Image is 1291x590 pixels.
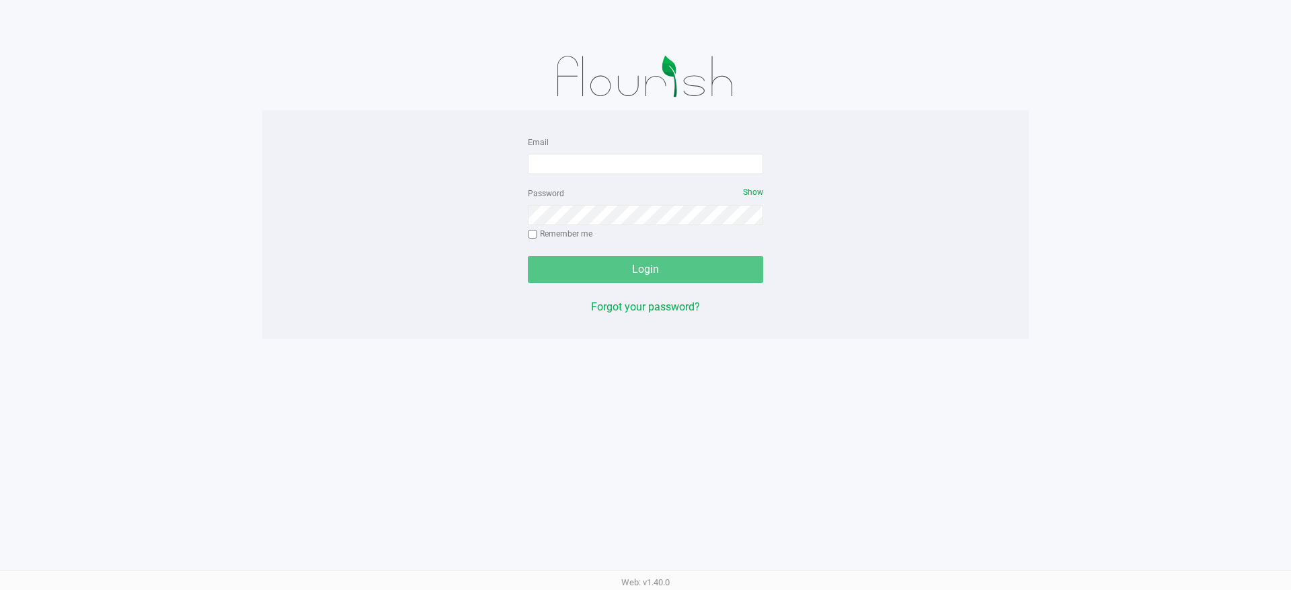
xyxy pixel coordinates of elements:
label: Password [528,187,564,200]
span: Show [743,187,763,197]
label: Remember me [528,228,592,240]
input: Remember me [528,230,537,239]
button: Forgot your password? [591,299,700,315]
span: Web: v1.40.0 [621,577,670,587]
label: Email [528,136,549,149]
